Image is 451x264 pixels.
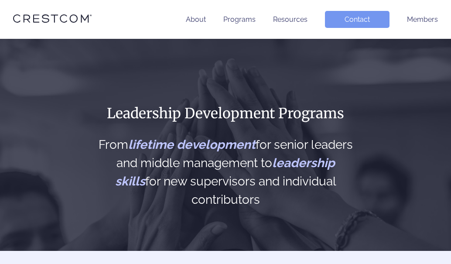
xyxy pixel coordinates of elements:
[273,15,307,24] a: Resources
[223,15,256,24] a: Programs
[325,11,389,28] a: Contact
[128,137,256,152] span: lifetime development
[96,104,356,123] h1: Leadership Development Programs
[186,15,206,24] a: About
[115,156,335,189] span: leadership skills
[96,136,356,209] h2: From for senior leaders and middle management to for new supervisors and individual contributors
[407,15,438,24] a: Members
